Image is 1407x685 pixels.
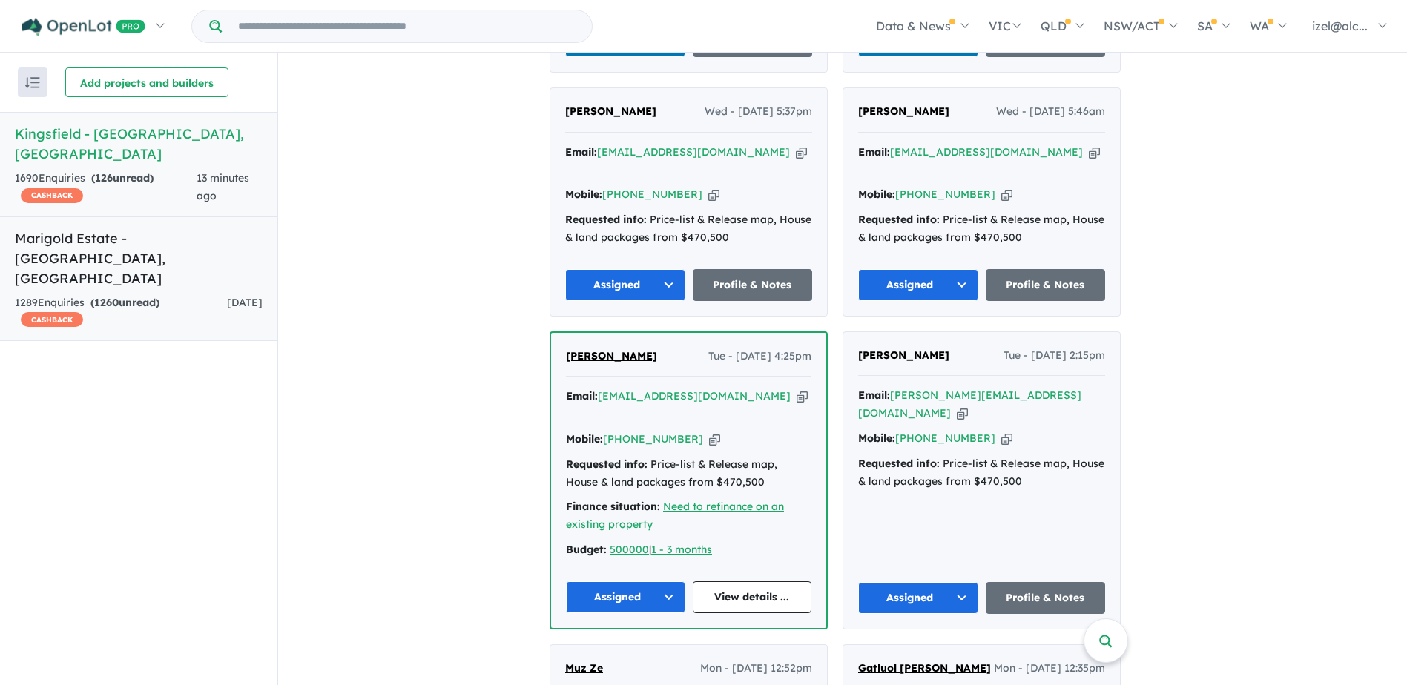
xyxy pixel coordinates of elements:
a: 1 - 3 months [651,543,712,556]
button: Assigned [566,581,685,613]
div: Price-list & Release map, House & land packages from $470,500 [858,211,1105,247]
span: Muz Ze [565,661,603,675]
a: [PHONE_NUMBER] [602,188,702,201]
button: Copy [957,406,968,421]
span: Gatluol [PERSON_NAME] [858,661,991,675]
strong: ( unread) [91,171,154,185]
div: Price-list & Release map, House & land packages from $470,500 [566,456,811,492]
strong: Budget: [566,543,607,556]
strong: Email: [565,145,597,159]
span: Tue - [DATE] 4:25pm [708,348,811,365]
a: [PERSON_NAME] [858,103,949,121]
h5: Marigold Estate - [GEOGRAPHIC_DATA] , [GEOGRAPHIC_DATA] [15,228,263,288]
a: [PERSON_NAME][EMAIL_ADDRESS][DOMAIN_NAME] [858,388,1081,420]
strong: Mobile: [566,432,603,446]
a: [EMAIL_ADDRESS][DOMAIN_NAME] [597,145,790,159]
a: [PERSON_NAME] [565,103,656,121]
strong: Email: [566,389,598,403]
span: 126 [95,171,113,185]
strong: ( unread) [90,296,159,309]
span: 13 minutes ago [197,171,249,202]
span: [PERSON_NAME] [566,349,657,363]
strong: Email: [858,388,890,402]
strong: Requested info: [858,457,940,470]
strong: Email: [858,145,890,159]
strong: Requested info: [858,213,940,226]
a: [PERSON_NAME] [566,348,657,365]
button: Assigned [565,269,685,301]
span: Wed - [DATE] 5:46am [996,103,1105,121]
strong: Finance situation: [566,500,660,513]
a: [EMAIL_ADDRESS][DOMAIN_NAME] [890,145,1083,159]
a: [PHONE_NUMBER] [895,188,995,201]
img: Openlot PRO Logo White [22,18,145,36]
a: Profile & Notes [986,582,1106,614]
a: [PERSON_NAME] [858,347,949,365]
a: Profile & Notes [693,269,813,301]
span: 1260 [94,296,119,309]
button: Copy [1001,187,1012,202]
div: Price-list & Release map, House & land packages from $470,500 [565,211,812,247]
button: Copy [797,388,808,404]
a: [PHONE_NUMBER] [895,431,995,445]
img: sort.svg [25,77,40,88]
div: | [566,541,811,559]
button: Copy [708,187,719,202]
h5: Kingsfield - [GEOGRAPHIC_DATA] , [GEOGRAPHIC_DATA] [15,124,263,164]
span: Tue - [DATE] 2:15pm [1004,347,1105,365]
a: 500000 [610,543,649,556]
strong: Mobile: [858,188,895,201]
a: Muz Ze [565,660,603,678]
span: Mon - [DATE] 12:52pm [700,660,812,678]
strong: Mobile: [858,431,895,445]
button: Copy [1001,431,1012,446]
div: Price-list & Release map, House & land packages from $470,500 [858,455,1105,491]
a: Profile & Notes [986,269,1106,301]
a: View details ... [693,581,812,613]
span: izel@alc... [1312,19,1368,33]
span: [PERSON_NAME] [565,105,656,118]
strong: Mobile: [565,188,602,201]
a: Gatluol [PERSON_NAME] [858,660,991,678]
span: CASHBACK [21,188,83,203]
a: [EMAIL_ADDRESS][DOMAIN_NAME] [598,389,791,403]
span: Mon - [DATE] 12:35pm [994,660,1105,678]
button: Copy [1089,145,1100,160]
span: [PERSON_NAME] [858,348,949,362]
a: Need to refinance on an existing property [566,500,784,531]
a: [PHONE_NUMBER] [603,432,703,446]
div: 1289 Enquir ies [15,294,227,330]
button: Copy [709,431,720,447]
strong: Requested info: [566,457,648,471]
span: CASHBACK [21,312,83,327]
input: Try estate name, suburb, builder or developer [225,10,589,42]
span: Wed - [DATE] 5:37pm [705,103,812,121]
button: Add projects and builders [65,67,228,97]
button: Assigned [858,582,978,614]
span: [DATE] [227,296,263,309]
strong: Requested info: [565,213,647,226]
button: Assigned [858,269,978,301]
div: 1690 Enquir ies [15,170,197,205]
button: Copy [796,145,807,160]
span: [PERSON_NAME] [858,105,949,118]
